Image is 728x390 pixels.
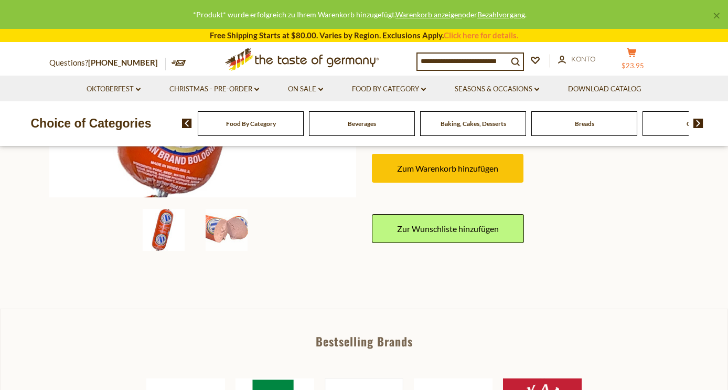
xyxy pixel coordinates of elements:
a: Food By Category [226,120,276,128]
a: On Sale [288,83,323,95]
img: Stiglmeier "Fleischwurst" German Bologna, 1 lb. [206,209,248,251]
a: Food By Category [352,83,426,95]
a: Bezahlvorgang [477,10,525,19]
a: Oktoberfest [87,83,141,95]
div: *Produkt* wurde erfolgreich zu Ihrem Warenkorb hinzugefügt. oder . [8,8,711,20]
a: Breads [575,120,594,128]
a: Warenkorb anzeigen [395,10,462,19]
button: $23.95 [616,48,647,74]
div: Bestselling Brands [1,335,727,347]
span: $23.95 [622,61,644,70]
a: × [713,13,720,19]
img: next arrow [693,119,703,128]
a: Seasons & Occasions [455,83,539,95]
img: Stiglmeier "Fleischwurst" German Bologna, 1 lb. [143,209,185,251]
button: Zum Warenkorb hinzufügen [372,154,523,183]
p: Questions? [49,56,166,70]
span: Zum Warenkorb hinzufügen [397,163,498,173]
a: Zur Wunschliste hinzufügen [372,214,524,243]
a: Baking, Cakes, Desserts [441,120,506,128]
a: [PHONE_NUMBER] [88,58,158,67]
a: Christmas - PRE-ORDER [169,83,259,95]
img: previous arrow [182,119,192,128]
a: Download Catalog [568,83,641,95]
span: Konto [571,55,595,63]
a: Beverages [348,120,376,128]
a: Konto [558,54,595,65]
a: Click here for details. [444,30,518,40]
